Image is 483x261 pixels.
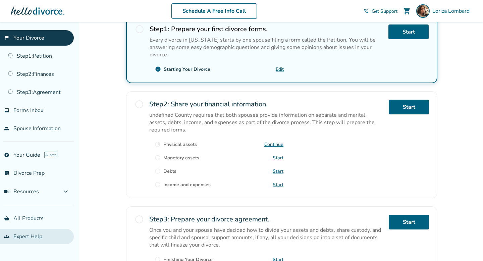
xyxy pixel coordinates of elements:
[44,152,57,158] span: AI beta
[4,35,9,41] span: flag_2
[4,126,9,131] span: people
[163,181,211,188] div: Income and expenses
[163,141,197,148] div: Physical assets
[149,111,383,134] p: undefined County requires that both spouses provide information on separate and marital assets, d...
[273,155,283,161] a: Start
[273,181,283,188] a: Start
[449,229,483,261] iframe: Chat Widget
[416,4,430,18] img: Lo Lombard
[4,152,9,158] span: explore
[389,215,429,229] a: Start
[264,141,283,148] a: Continue
[388,24,429,39] a: Start
[372,8,397,14] span: Get Support
[149,226,383,249] p: Once you and your spouse have decided how to divide your assets and debts, share custody, and spe...
[13,107,43,114] span: Forms Inbox
[4,108,9,113] span: inbox
[149,215,169,224] strong: Step 3 :
[155,168,161,174] span: radio_button_unchecked
[135,24,144,34] span: radio_button_unchecked
[135,215,144,224] span: radio_button_unchecked
[163,168,176,174] div: Debts
[155,155,161,161] span: radio_button_unchecked
[155,141,161,147] span: clock_loader_40
[155,66,161,72] span: check_circle
[4,234,9,239] span: groups
[432,7,472,15] span: Loriza Lombard
[149,215,383,224] h2: Prepare your divorce agreement.
[149,100,169,109] strong: Step 2 :
[150,24,169,34] strong: Step 1 :
[276,66,284,72] a: Edit
[135,100,144,109] span: radio_button_unchecked
[163,155,199,161] div: Monetary assets
[149,100,383,109] h2: Share your financial information.
[4,188,39,195] span: Resources
[389,100,429,114] a: Start
[164,66,210,72] div: Starting Your Divorce
[171,3,257,19] a: Schedule A Free Info Call
[4,189,9,194] span: menu_book
[364,8,369,14] span: phone_in_talk
[155,181,161,188] span: radio_button_unchecked
[4,170,9,176] span: list_alt_check
[150,36,383,58] p: Every divorce in [US_STATE] starts by one spouse filing a form called the Petition. You will be a...
[364,8,397,14] a: phone_in_talkGet Support
[4,216,9,221] span: shopping_basket
[150,24,383,34] h2: Prepare your first divorce forms.
[273,168,283,174] a: Start
[403,7,411,15] span: shopping_cart
[62,188,70,196] span: expand_more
